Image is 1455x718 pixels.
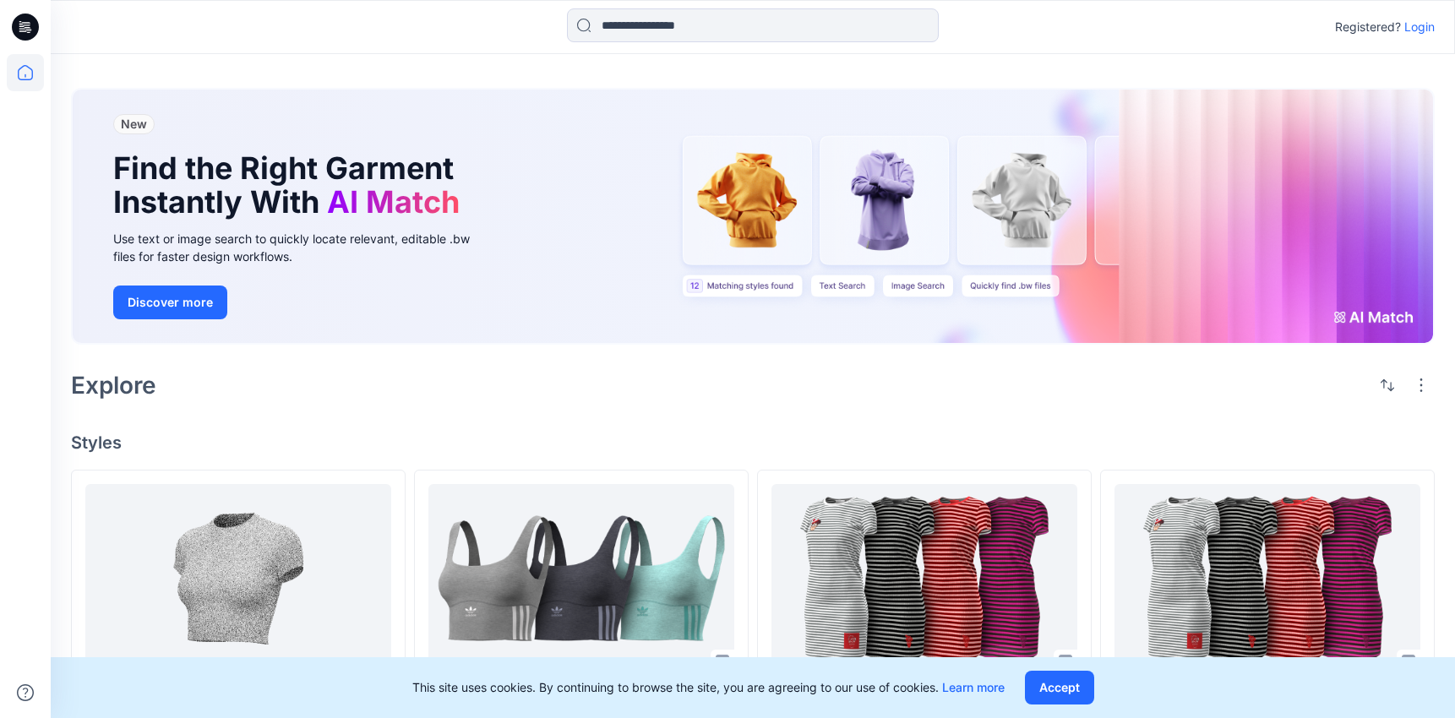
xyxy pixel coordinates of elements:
[121,117,147,131] span: New
[412,677,1005,698] p: This site uses cookies. By continuing to browse the site, you are agreeing to our use of cookies.
[71,432,1435,453] h4: Styles
[71,372,156,399] h2: Explore
[113,286,227,319] button: Discover more
[327,183,460,220] span: AI Match
[942,680,1005,694] a: Learn more
[113,230,493,265] div: Use text or image search to quickly locate relevant, editable .bw files for faster design workflows.
[1404,17,1435,37] p: Login
[1114,484,1420,673] a: 2024_2_0_dress
[1335,17,1401,37] p: Registered?
[113,151,468,220] h1: Find the Right Garment Instantly With
[771,484,1077,673] a: 2024_2_0_dress
[85,484,391,673] a: T-shirt_002jilhglih
[428,484,734,673] a: test yael
[1025,671,1094,704] button: Accept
